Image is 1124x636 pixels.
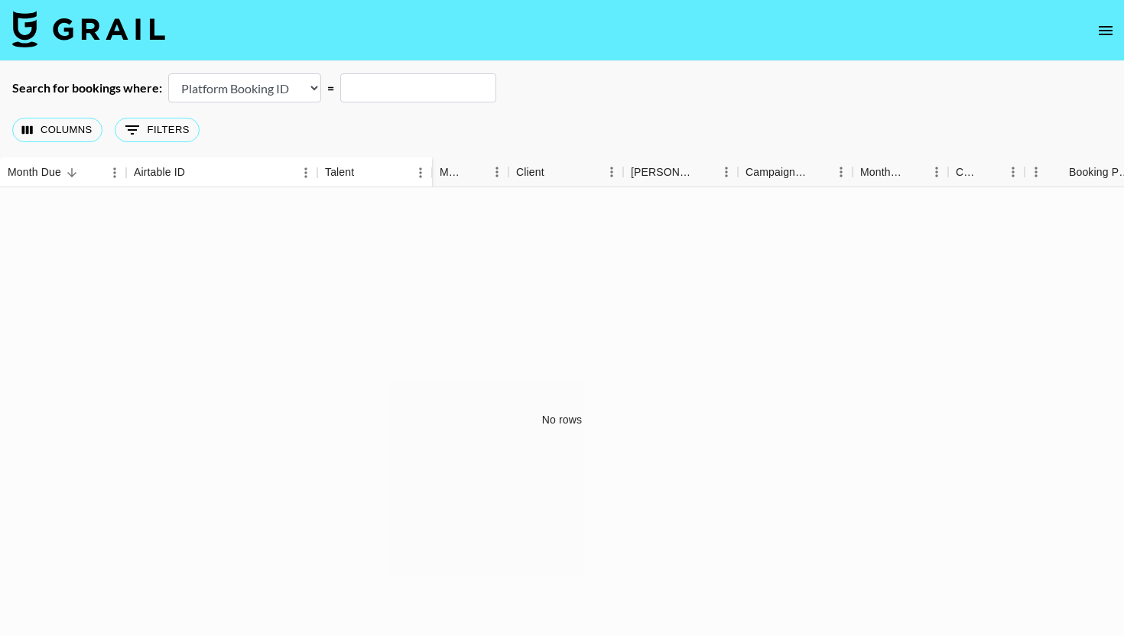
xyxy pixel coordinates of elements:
[440,157,464,187] div: Manager
[12,80,162,96] div: Search for bookings where:
[853,157,948,187] div: Month Due
[464,161,486,183] button: Sort
[486,161,508,183] button: Menu
[61,162,83,183] button: Sort
[623,157,738,187] div: Booker
[134,157,185,187] div: Airtable ID
[715,161,738,183] button: Menu
[860,157,904,187] div: Month Due
[126,157,317,187] div: Airtable ID
[925,161,948,183] button: Menu
[508,157,623,187] div: Client
[325,157,354,187] div: Talent
[185,162,206,183] button: Sort
[516,157,544,187] div: Client
[317,157,432,187] div: Talent
[948,157,1025,187] div: Currency
[8,157,61,187] div: Month Due
[808,161,830,183] button: Sort
[600,161,623,183] button: Menu
[354,162,375,183] button: Sort
[409,161,432,184] button: Menu
[738,157,853,187] div: Campaign (Type)
[694,161,715,183] button: Sort
[1090,15,1121,46] button: open drawer
[544,161,566,183] button: Sort
[12,118,102,142] button: Select columns
[12,11,165,47] img: Grail Talent
[746,157,808,187] div: Campaign (Type)
[1048,161,1069,183] button: Sort
[830,161,853,183] button: Menu
[980,161,1002,183] button: Sort
[904,161,925,183] button: Sort
[115,118,200,142] button: Show filters
[103,161,126,184] button: Menu
[432,157,508,187] div: Manager
[1025,161,1048,183] button: Menu
[327,80,334,96] div: =
[956,157,980,187] div: Currency
[294,161,317,184] button: Menu
[631,157,694,187] div: [PERSON_NAME]
[1002,161,1025,183] button: Menu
